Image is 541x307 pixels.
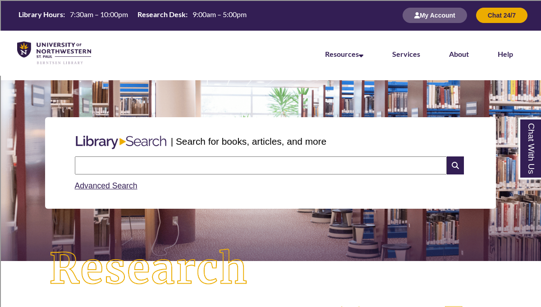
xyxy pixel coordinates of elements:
[498,50,513,58] a: Help
[325,50,363,58] a: Resources
[449,50,469,58] a: About
[17,41,91,65] img: UNWSP Library Logo
[392,50,420,58] a: Services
